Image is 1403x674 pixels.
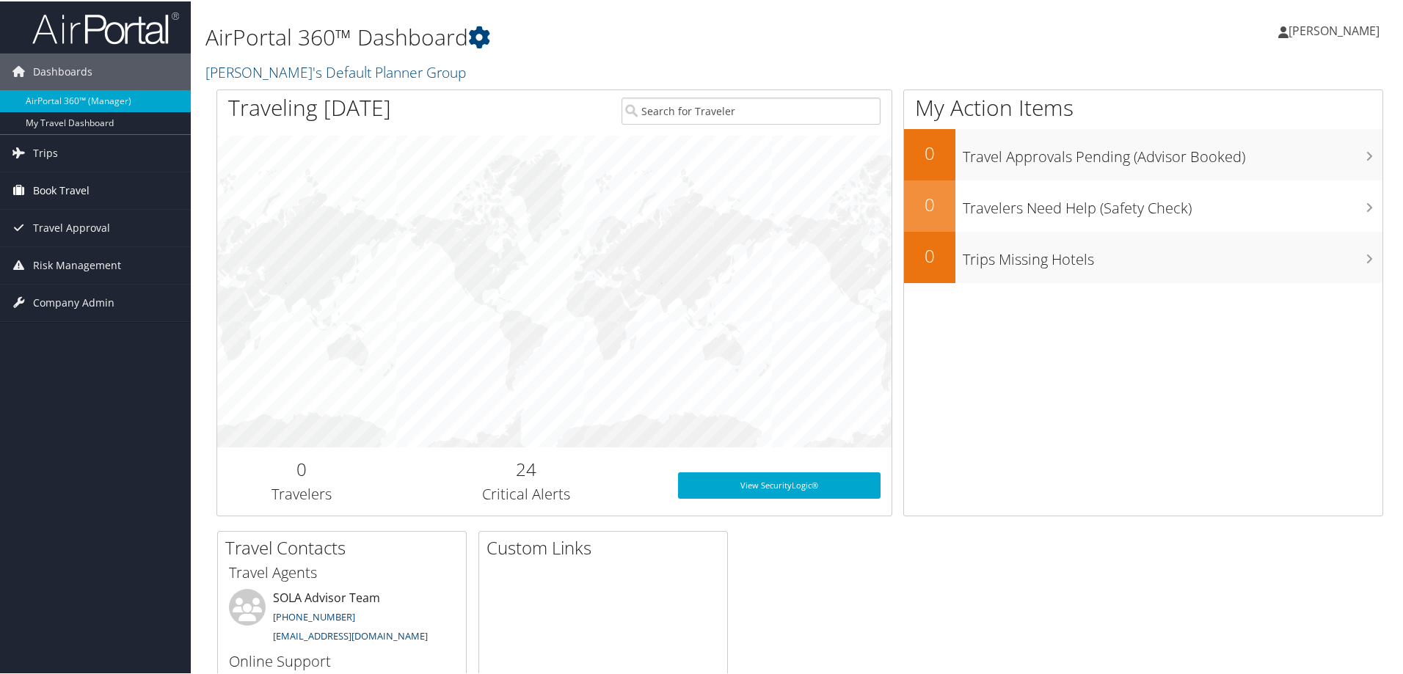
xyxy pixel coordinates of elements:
[33,52,92,89] span: Dashboards
[963,138,1382,166] h3: Travel Approvals Pending (Advisor Booked)
[228,455,375,480] h2: 0
[225,534,466,559] h2: Travel Contacts
[33,283,114,320] span: Company Admin
[222,587,462,648] li: SOLA Advisor Team
[904,242,955,267] h2: 0
[33,208,110,245] span: Travel Approval
[1278,7,1394,51] a: [PERSON_NAME]
[963,189,1382,217] h3: Travelers Need Help (Safety Check)
[397,483,656,503] h3: Critical Alerts
[229,650,455,670] h3: Online Support
[228,91,391,122] h1: Traveling [DATE]
[904,128,1382,179] a: 0Travel Approvals Pending (Advisor Booked)
[273,628,428,641] a: [EMAIL_ADDRESS][DOMAIN_NAME]
[904,191,955,216] h2: 0
[622,96,881,123] input: Search for Traveler
[32,10,179,44] img: airportal-logo.png
[228,483,375,503] h3: Travelers
[205,61,470,81] a: [PERSON_NAME]'s Default Planner Group
[904,139,955,164] h2: 0
[487,534,727,559] h2: Custom Links
[33,246,121,282] span: Risk Management
[33,133,58,170] span: Trips
[963,241,1382,268] h3: Trips Missing Hotels
[904,230,1382,282] a: 0Trips Missing Hotels
[273,609,355,622] a: [PHONE_NUMBER]
[678,471,881,497] a: View SecurityLogic®
[904,91,1382,122] h1: My Action Items
[397,455,656,480] h2: 24
[229,561,455,582] h3: Travel Agents
[1289,21,1380,37] span: [PERSON_NAME]
[33,171,90,208] span: Book Travel
[904,179,1382,230] a: 0Travelers Need Help (Safety Check)
[205,21,998,51] h1: AirPortal 360™ Dashboard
